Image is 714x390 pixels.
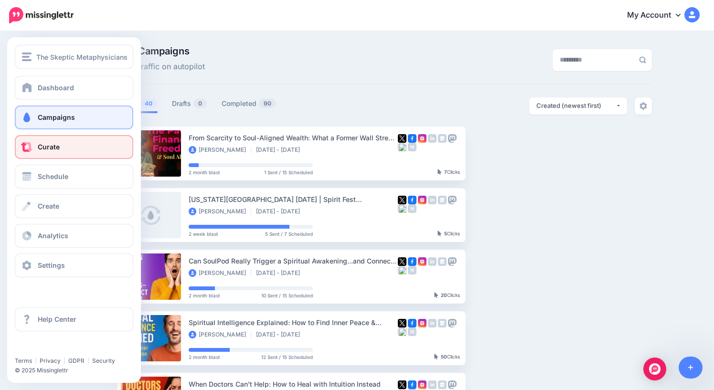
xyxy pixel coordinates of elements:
img: medium-grey-square.png [408,327,416,336]
a: Security [92,357,115,364]
li: [DATE] - [DATE] [256,146,305,154]
img: mastodon-grey-square.png [448,196,457,204]
a: Analytics [15,224,133,248]
div: From Scarcity to Soul-Aligned Wealth: What a Former Wall Street Exec Taught Us About Money Neutra... [189,132,398,143]
span: Create [38,202,59,210]
img: linkedin-grey-square.png [428,134,437,143]
img: instagram-square.png [418,319,426,327]
span: 12 Sent / 15 Scheduled [261,355,313,359]
li: [DATE] - [DATE] [256,331,305,338]
img: search-grey-6.png [639,56,646,63]
span: 5 Sent / 7 Scheduled [265,232,313,236]
div: Clicks [437,231,460,237]
img: twitter-square.png [398,380,406,389]
a: Help Center [15,307,133,331]
span: Drive traffic on autopilot [117,61,205,73]
a: GDPR [68,357,85,364]
img: medium-grey-square.png [408,204,416,213]
img: settings-grey.png [639,102,647,110]
img: twitter-square.png [398,257,406,266]
img: medium-grey-square.png [408,143,416,151]
img: facebook-square.png [408,134,416,143]
a: Completed90 [222,98,277,109]
a: Settings [15,253,133,277]
li: [PERSON_NAME] [189,208,251,215]
img: linkedin-grey-square.png [428,257,437,266]
span: Dashboard [38,84,74,92]
li: [PERSON_NAME] [189,146,251,154]
img: google_business-grey-square.png [438,196,447,204]
img: facebook-square.png [408,196,416,204]
span: 2 month blast [189,355,220,359]
a: Campaigns [15,105,133,129]
span: 90 [259,99,276,108]
span: The Skeptic Metaphysicians [36,52,128,63]
img: linkedin-grey-square.png [428,380,437,389]
span: | [87,357,89,364]
img: pointer-grey-darker.png [434,292,438,298]
img: pointer-grey-darker.png [437,231,442,236]
img: google_business-grey-square.png [438,257,447,266]
img: twitter-square.png [398,134,406,143]
div: Created (newest first) [536,101,616,110]
div: Clicks [437,169,460,175]
img: mastodon-grey-square.png [448,134,457,143]
li: [DATE] - [DATE] [256,208,305,215]
span: 2 month blast [189,293,220,298]
span: Curate [38,143,60,151]
li: [DATE] - [DATE] [256,269,305,277]
img: medium-grey-square.png [408,266,416,274]
b: 50 [441,354,447,359]
img: bluesky-grey-square.png [398,204,406,213]
a: My Account [618,4,700,27]
b: 5 [444,231,447,236]
div: Spiritual Intelligence Explained: How to Find Inner Peace & Purpose in Daily Life [189,317,398,328]
img: Missinglettr [9,7,74,23]
img: pointer-grey-darker.png [437,169,442,175]
b: 7 [444,169,447,175]
span: Drip Campaigns [117,46,205,56]
span: Schedule [38,172,68,180]
iframe: Twitter Follow Button [15,343,89,353]
li: © 2025 Missinglettr [15,366,140,375]
img: mastodon-grey-square.png [448,319,457,327]
img: menu.png [22,53,32,61]
img: instagram-square.png [418,257,426,266]
img: twitter-square.png [398,196,406,204]
img: facebook-square.png [408,380,416,389]
b: 20 [441,292,447,298]
img: mastodon-grey-square.png [448,257,457,266]
img: twitter-square.png [398,319,406,327]
img: bluesky-grey-square.png [398,143,406,151]
a: Curate [15,135,133,159]
img: linkedin-grey-square.png [428,319,437,327]
span: Settings [38,261,65,269]
a: Privacy [40,357,61,364]
div: Can SoulPod Really Trigger a Spiritual Awakening...and Connect You to ETs? [189,255,398,266]
div: [US_STATE][GEOGRAPHIC_DATA] [DATE] | Spirit Fest [GEOGRAPHIC_DATA] [189,194,398,205]
div: Clicks [434,354,460,360]
span: Analytics [38,232,68,240]
a: Dashboard [15,76,133,100]
span: | [64,357,65,364]
img: google_business-grey-square.png [438,134,447,143]
span: | [35,357,37,364]
span: 40 [140,99,157,108]
img: instagram-square.png [418,196,426,204]
img: google_business-grey-square.png [438,319,447,327]
div: Open Intercom Messenger [643,358,666,380]
img: bluesky-grey-square.png [398,266,406,274]
img: mastodon-grey-square.png [448,380,457,389]
img: facebook-square.png [408,257,416,266]
a: Drafts0 [172,98,207,109]
span: 2 week blast [189,232,218,236]
img: facebook-square.png [408,319,416,327]
img: linkedin-grey-square.png [428,196,437,204]
span: Help Center [38,315,76,323]
span: 2 month blast [189,170,220,175]
span: 1 Sent / 15 Scheduled [264,170,313,175]
li: [PERSON_NAME] [189,269,251,277]
button: The Skeptic Metaphysicians [15,45,133,69]
span: Campaigns [38,113,75,121]
a: Terms [15,357,32,364]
